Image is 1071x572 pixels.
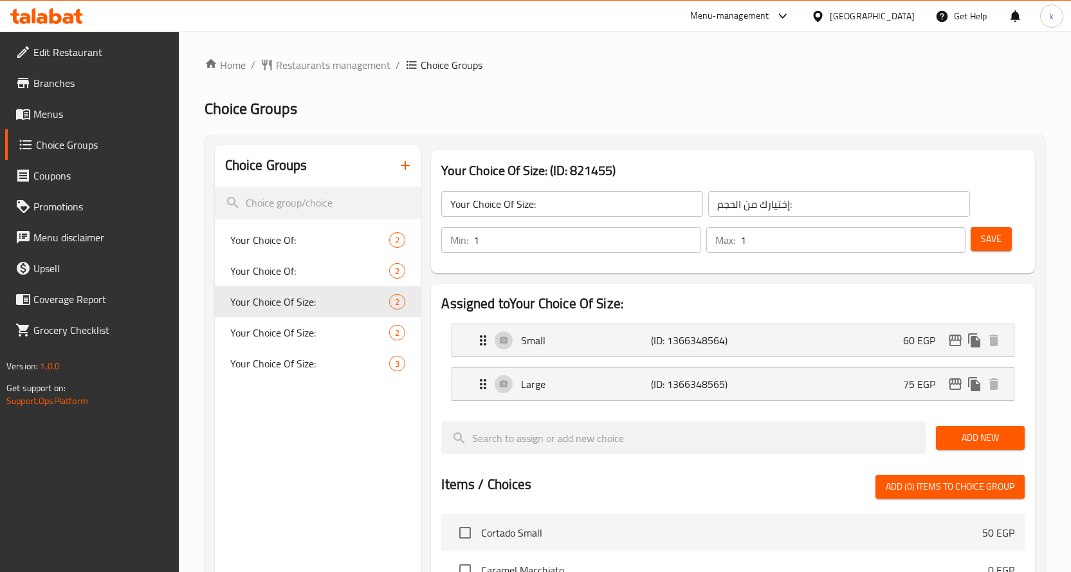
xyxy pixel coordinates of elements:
[903,376,946,392] p: 75 EGP
[215,348,421,379] div: Your Choice Of Size:3
[421,57,482,73] span: Choice Groups
[390,327,405,339] span: 2
[5,68,179,98] a: Branches
[230,294,390,309] span: Your Choice Of Size:
[5,98,179,129] a: Menus
[230,232,390,248] span: Your Choice Of:
[690,8,769,24] div: Menu-management
[441,421,926,454] input: search
[5,315,179,346] a: Grocery Checklist
[33,75,169,91] span: Branches
[390,296,405,308] span: 2
[946,331,965,350] button: edit
[251,57,255,73] li: /
[651,333,738,348] p: (ID: 1366348564)
[261,57,390,73] a: Restaurants management
[946,374,965,394] button: edit
[205,57,246,73] a: Home
[651,376,738,392] p: (ID: 1366348565)
[390,358,405,370] span: 3
[230,263,390,279] span: Your Choice Of:
[33,230,169,245] span: Menu disclaimer
[452,368,1014,400] div: Expand
[396,57,400,73] li: /
[441,160,1025,181] h3: Your Choice Of Size: (ID: 821455)
[481,525,982,540] span: Cortado Small
[984,331,1003,350] button: delete
[36,137,169,152] span: Choice Groups
[215,286,421,317] div: Your Choice Of Size:2
[225,156,307,175] h2: Choice Groups
[5,129,179,160] a: Choice Groups
[984,374,1003,394] button: delete
[6,392,88,409] a: Support.OpsPlatform
[230,325,390,340] span: Your Choice Of Size:
[971,227,1012,251] button: Save
[389,263,405,279] div: Choices
[441,362,1025,406] li: Expand
[390,234,405,246] span: 2
[452,519,479,546] span: Select choice
[33,106,169,122] span: Menus
[215,187,421,219] input: search
[390,265,405,277] span: 2
[215,255,421,286] div: Your Choice Of:2
[33,44,169,60] span: Edit Restaurant
[946,430,1014,446] span: Add New
[982,525,1014,540] p: 50 EGP
[965,331,984,350] button: duplicate
[389,294,405,309] div: Choices
[6,380,66,396] span: Get support on:
[205,57,1045,73] nav: breadcrumb
[5,191,179,222] a: Promotions
[886,479,1014,495] span: Add (0) items to choice group
[215,317,421,348] div: Your Choice Of Size:2
[875,475,1025,499] button: Add (0) items to choice group
[521,376,651,392] p: Large
[33,168,169,183] span: Coupons
[903,333,946,348] p: 60 EGP
[33,322,169,338] span: Grocery Checklist
[5,253,179,284] a: Upsell
[5,160,179,191] a: Coupons
[205,94,297,123] span: Choice Groups
[389,325,405,340] div: Choices
[389,232,405,248] div: Choices
[452,324,1014,356] div: Expand
[33,199,169,214] span: Promotions
[215,225,421,255] div: Your Choice Of:2
[936,426,1025,450] button: Add New
[1049,9,1054,23] span: k
[40,358,60,374] span: 1.0.0
[450,232,468,248] p: Min:
[389,356,405,371] div: Choices
[441,475,531,494] h2: Items / Choices
[830,9,915,23] div: [GEOGRAPHIC_DATA]
[715,232,735,248] p: Max:
[441,318,1025,362] li: Expand
[5,284,179,315] a: Coverage Report
[521,333,651,348] p: Small
[6,358,38,374] span: Version:
[33,291,169,307] span: Coverage Report
[965,374,984,394] button: duplicate
[230,356,390,371] span: Your Choice Of Size:
[5,37,179,68] a: Edit Restaurant
[441,294,1025,313] h2: Assigned to Your Choice Of Size:
[5,222,179,253] a: Menu disclaimer
[276,57,390,73] span: Restaurants management
[981,231,1002,247] span: Save
[33,261,169,276] span: Upsell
